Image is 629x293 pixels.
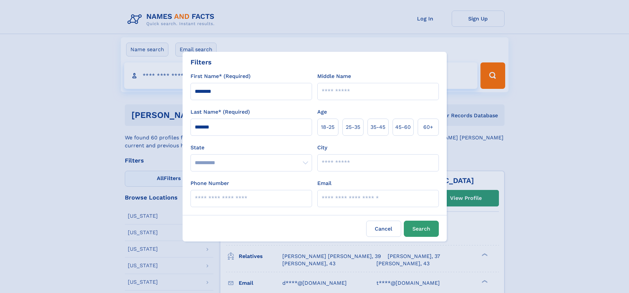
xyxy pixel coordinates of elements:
label: Cancel [366,221,401,237]
label: Age [317,108,327,116]
span: 60+ [423,123,433,131]
span: 18‑25 [321,123,334,131]
label: Last Name* (Required) [191,108,250,116]
button: Search [404,221,439,237]
div: Filters [191,57,212,67]
span: 25‑35 [346,123,360,131]
label: Phone Number [191,179,229,187]
span: 45‑60 [395,123,411,131]
label: First Name* (Required) [191,72,251,80]
label: City [317,144,327,152]
label: Middle Name [317,72,351,80]
label: State [191,144,312,152]
label: Email [317,179,332,187]
span: 35‑45 [370,123,385,131]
